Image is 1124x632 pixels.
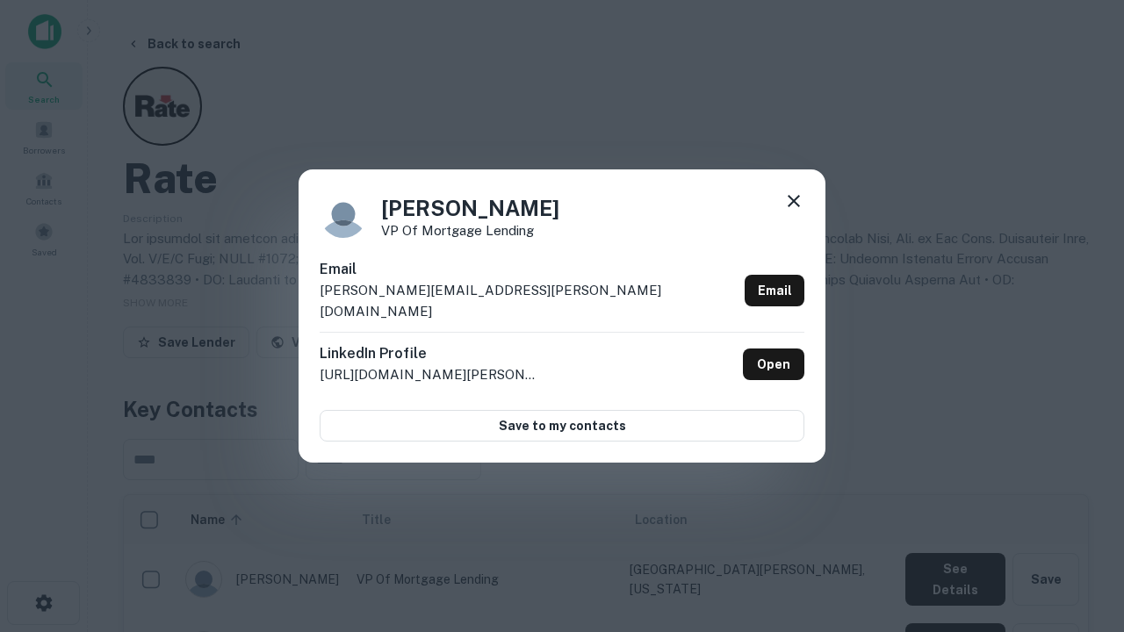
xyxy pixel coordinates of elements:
button: Save to my contacts [320,410,804,442]
a: Open [743,348,804,380]
a: Email [745,275,804,306]
iframe: Chat Widget [1036,435,1124,520]
p: [PERSON_NAME][EMAIL_ADDRESS][PERSON_NAME][DOMAIN_NAME] [320,280,738,321]
img: 9c8pery4andzj6ohjkjp54ma2 [320,190,367,238]
h4: [PERSON_NAME] [381,192,559,224]
h6: LinkedIn Profile [320,343,539,364]
h6: Email [320,259,738,280]
p: VP of Mortgage Lending [381,224,559,237]
p: [URL][DOMAIN_NAME][PERSON_NAME] [320,364,539,385]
